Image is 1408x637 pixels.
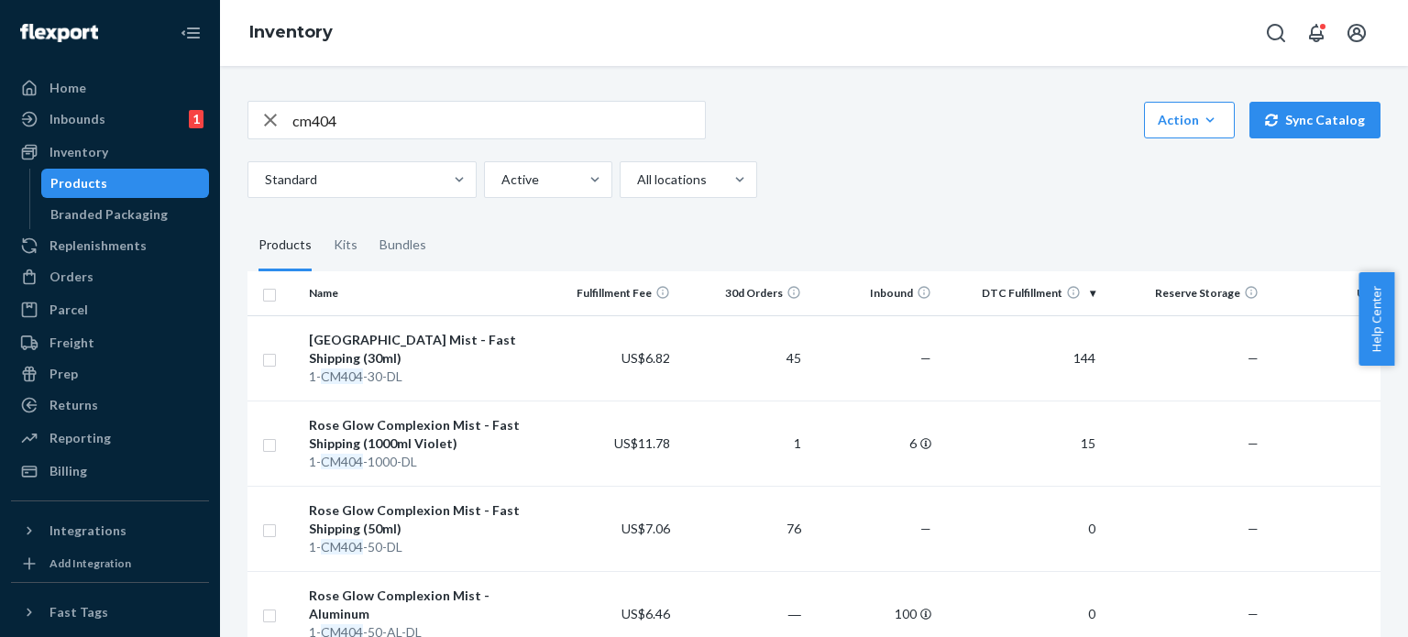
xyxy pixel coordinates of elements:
span: US$6.82 [621,350,670,366]
a: Returns [11,390,209,420]
td: 6 [808,401,940,486]
td: 45 [677,315,808,401]
button: Help Center [1358,272,1394,366]
div: [GEOGRAPHIC_DATA] Mist - Fast Shipping (30ml) [309,331,539,368]
button: Action [1144,102,1235,138]
button: Integrations [11,516,209,545]
em: CM404 [321,539,363,555]
a: Inbounds1 [11,104,209,134]
a: Add Integration [11,553,209,575]
input: Active [500,170,501,189]
div: Inbounds [49,110,105,128]
button: Open Search Box [1258,15,1294,51]
input: Search inventory by name or sku [292,102,705,138]
div: Freight [49,334,94,352]
th: DTC Fulfillment [939,271,1102,315]
th: 30d Orders [677,271,808,315]
button: Close Navigation [172,15,209,51]
button: Open notifications [1298,15,1335,51]
img: Flexport logo [20,24,98,42]
div: Parcel [49,301,88,319]
a: Home [11,73,209,103]
div: Reporting [49,429,111,447]
div: Orders [49,268,93,286]
div: Rose Glow Complexion Mist - Fast Shipping (1000ml Violet) [309,416,539,453]
input: Standard [263,170,265,189]
a: Products [41,169,210,198]
td: 144 [939,315,1102,401]
span: — [1248,521,1259,536]
div: 1 [189,110,203,128]
span: — [1248,606,1259,621]
span: — [1248,435,1259,451]
div: Fast Tags [49,603,108,621]
div: Integrations [49,522,126,540]
td: 0 [939,486,1102,571]
th: Inbound [808,271,940,315]
th: Reserve Storage [1103,271,1266,315]
span: — [920,521,931,536]
input: All locations [635,170,637,189]
a: Branded Packaging [41,200,210,229]
a: Billing [11,456,209,486]
ol: breadcrumbs [235,6,347,60]
div: Add Integration [49,555,131,571]
div: Replenishments [49,236,147,255]
span: — [1248,350,1259,366]
a: Prep [11,359,209,389]
div: Action [1158,111,1221,129]
div: Bundles [379,220,426,271]
span: — [920,350,931,366]
button: Sync Catalog [1249,102,1380,138]
a: Inventory [11,137,209,167]
div: Products [258,220,312,271]
span: US$7.06 [621,521,670,536]
td: 15 [939,401,1102,486]
td: 76 [677,486,808,571]
div: Home [49,79,86,97]
a: Replenishments [11,231,209,260]
div: 1- -1000-DL [309,453,539,471]
a: Orders [11,262,209,291]
a: Parcel [11,295,209,324]
em: CM404 [321,454,363,469]
div: Prep [49,365,78,383]
div: 1- -30-DL [309,368,539,386]
td: 1 [677,401,808,486]
button: Open account menu [1338,15,1375,51]
a: Freight [11,328,209,357]
em: CM404 [321,368,363,384]
div: Rose Glow Complexion Mist - Fast Shipping (50ml) [309,501,539,538]
th: Fulfillment Fee [547,271,678,315]
div: 1- -50-DL [309,538,539,556]
div: Branded Packaging [50,205,168,224]
a: Reporting [11,423,209,453]
span: US$6.46 [621,606,670,621]
span: US$11.78 [614,435,670,451]
div: Inventory [49,143,108,161]
button: Fast Tags [11,598,209,627]
div: Kits [334,220,357,271]
div: Rose Glow Complexion Mist - Aluminum [309,587,539,623]
a: Inventory [249,22,333,42]
div: Returns [49,396,98,414]
div: Billing [49,462,87,480]
div: Products [50,174,107,192]
th: Name [302,271,546,315]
